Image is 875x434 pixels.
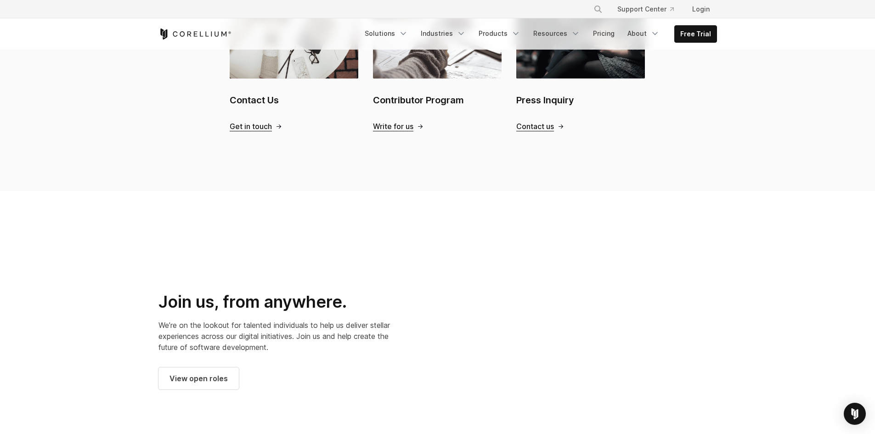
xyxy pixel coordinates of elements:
[373,93,502,107] h2: Contributor Program
[158,28,231,39] a: Corellium Home
[675,26,717,42] a: Free Trial
[685,1,717,17] a: Login
[158,367,239,389] a: View open roles
[415,25,471,42] a: Industries
[359,25,717,43] div: Navigation Menu
[516,93,645,107] h2: Press Inquiry
[844,403,866,425] div: Open Intercom Messenger
[590,1,606,17] button: Search
[169,373,228,384] span: View open roles
[622,25,665,42] a: About
[587,25,620,42] a: Pricing
[610,1,681,17] a: Support Center
[158,292,394,312] h2: Join us, from anywhere.
[516,122,554,131] span: Contact us
[473,25,526,42] a: Products
[528,25,586,42] a: Resources
[158,320,394,353] p: We’re on the lookout for talented individuals to help us deliver stellar experiences across our d...
[582,1,717,17] div: Navigation Menu
[373,122,413,131] span: Write for us
[230,122,272,131] span: Get in touch
[230,93,358,107] h2: Contact Us
[359,25,413,42] a: Solutions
